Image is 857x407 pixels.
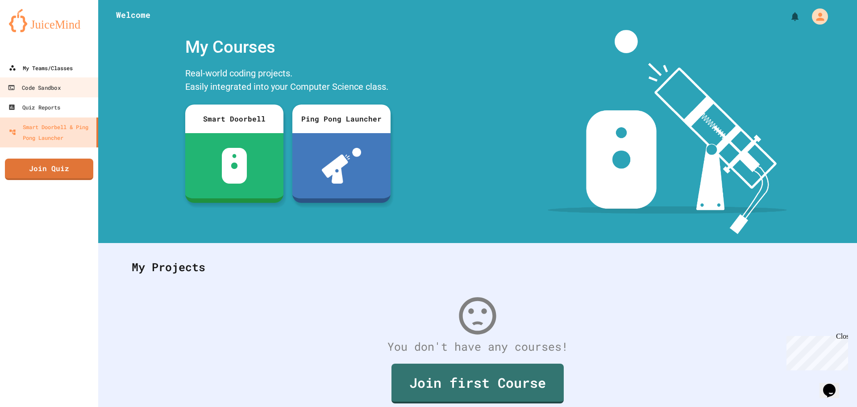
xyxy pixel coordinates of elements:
[9,122,93,143] div: Smart Doorbell & Ping Pong Launcher
[292,105,391,133] div: Ping Pong Launcher
[5,159,93,180] a: Join Quiz
[322,148,362,184] img: ppl-with-ball.png
[391,364,564,403] a: Join first Course
[820,371,848,398] iframe: chat widget
[8,102,60,113] div: Quiz Reports
[4,4,62,57] div: Chat with us now!Close
[8,82,60,93] div: Code Sandbox
[181,30,395,64] div: My Courses
[548,30,787,234] img: banner-image-my-projects.png
[185,105,283,133] div: Smart Doorbell
[181,64,395,98] div: Real-world coding projects. Easily integrated into your Computer Science class.
[783,332,848,370] iframe: chat widget
[773,9,803,24] div: My Notifications
[222,148,247,184] img: sdb-white.svg
[123,338,832,355] div: You don't have any courses!
[9,9,89,32] img: logo-orange.svg
[9,63,73,73] div: My Teams/Classes
[803,6,830,27] div: My Account
[123,250,832,285] div: My Projects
